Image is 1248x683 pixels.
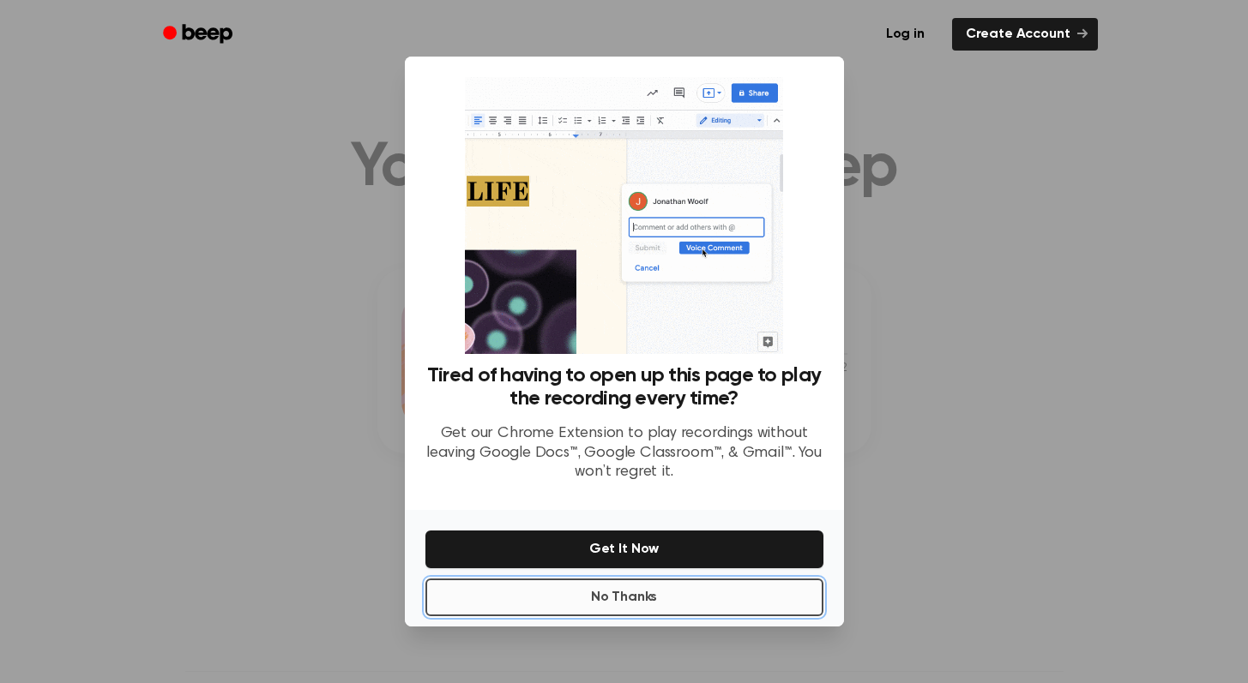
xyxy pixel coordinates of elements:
a: Beep [151,18,248,51]
a: Create Account [952,18,1098,51]
img: Beep extension in action [465,77,783,354]
a: Log in [869,15,942,54]
button: Get It Now [425,530,823,568]
button: No Thanks [425,578,823,616]
h3: Tired of having to open up this page to play the recording every time? [425,364,823,410]
p: Get our Chrome Extension to play recordings without leaving Google Docs™, Google Classroom™, & Gm... [425,424,823,482]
